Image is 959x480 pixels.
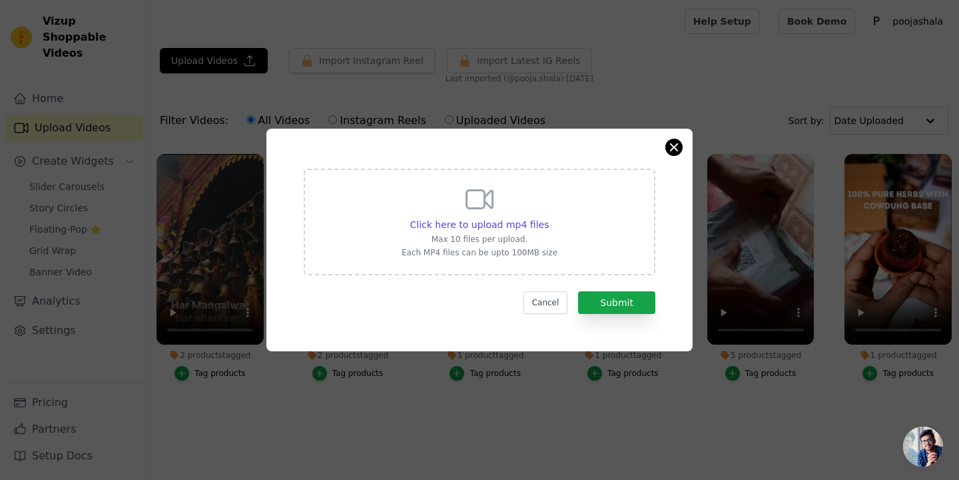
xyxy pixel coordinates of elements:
[523,291,568,314] button: Cancel
[402,247,557,258] p: Each MP4 files can be upto 100MB size
[578,291,655,314] button: Submit
[903,427,943,467] div: Open chat
[666,139,682,155] button: Close modal
[410,219,549,230] span: Click here to upload mp4 files
[402,234,557,245] p: Max 10 files per upload.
